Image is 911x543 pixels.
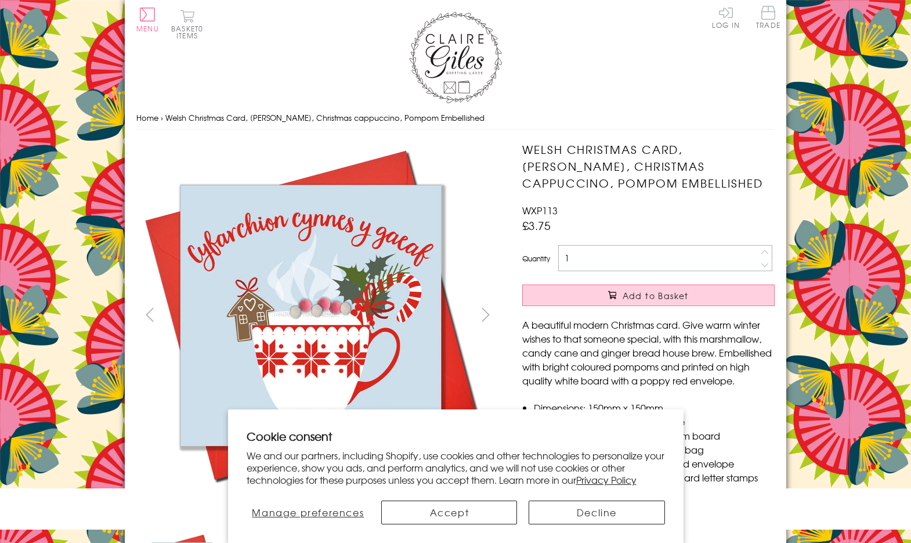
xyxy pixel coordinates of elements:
[499,141,847,420] img: Welsh Christmas Card, Nadolig Llawen, Christmas cappuccino, Pompom Embellished
[522,253,550,264] label: Quantity
[136,141,485,490] img: Welsh Christmas Card, Nadolig Llawen, Christmas cappuccino, Pompom Embellished
[576,473,637,487] a: Privacy Policy
[136,112,158,123] a: Home
[522,217,551,233] span: £3.75
[252,505,364,519] span: Manage preferences
[623,290,689,301] span: Add to Basket
[176,23,203,41] span: 0 items
[247,428,665,444] h2: Cookie consent
[473,301,499,328] button: next
[171,9,203,39] button: Basket0 items
[756,6,780,31] a: Trade
[529,501,664,524] button: Decline
[756,6,780,28] span: Trade
[247,449,665,486] p: We and our partners, including Shopify, use cookies and other technologies to personalize your ex...
[522,318,775,387] p: A beautiful modern Christmas card. Give warm winter wishes to that someone special, with this mar...
[161,112,163,123] span: ›
[136,106,775,130] nav: breadcrumbs
[165,112,485,123] span: Welsh Christmas Card, [PERSON_NAME], Christmas cappuccino, Pompom Embellished
[246,501,370,524] button: Manage preferences
[381,501,517,524] button: Accept
[522,203,558,217] span: WXP113
[409,12,502,103] img: Claire Giles Greetings Cards
[712,6,740,28] a: Log In
[522,141,775,191] h1: Welsh Christmas Card, [PERSON_NAME], Christmas cappuccino, Pompom Embellished
[534,401,775,415] li: Dimensions: 150mm x 150mm
[522,285,775,306] button: Add to Basket
[136,8,159,32] button: Menu
[136,23,159,34] span: Menu
[136,301,162,328] button: prev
